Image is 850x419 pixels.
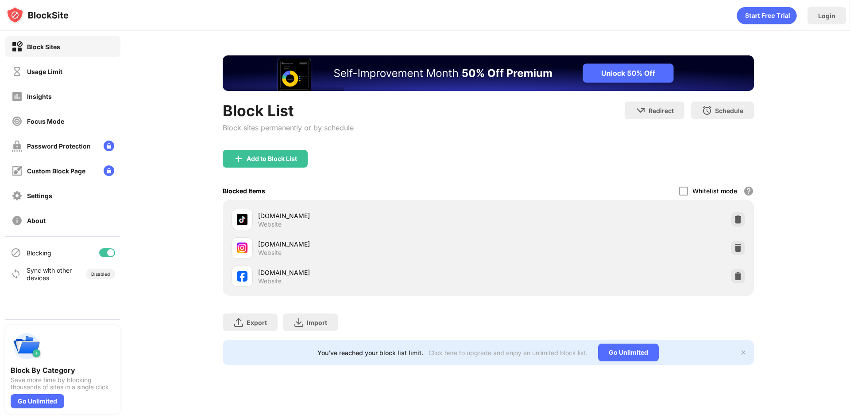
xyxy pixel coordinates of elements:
[11,247,21,258] img: blocking-icon.svg
[737,7,797,24] div: animation
[27,217,46,224] div: About
[27,266,72,282] div: Sync with other devices
[258,239,488,249] div: [DOMAIN_NAME]
[237,243,247,253] img: favicons
[104,165,114,176] img: lock-menu.svg
[104,141,114,151] img: lock-menu.svg
[258,268,488,277] div: [DOMAIN_NAME]
[715,107,743,114] div: Schedule
[91,271,110,277] div: Disabled
[317,349,423,356] div: You’ve reached your block list limit.
[740,349,747,356] img: x-button.svg
[12,41,23,52] img: block-on.svg
[223,102,354,120] div: Block List
[27,68,62,75] div: Usage Limit
[6,6,69,24] img: logo-blocksite.svg
[258,211,488,220] div: [DOMAIN_NAME]
[27,192,52,200] div: Settings
[11,269,21,279] img: sync-icon.svg
[12,141,23,152] img: password-protection-off.svg
[223,187,265,195] div: Blocked Items
[12,215,23,226] img: about-off.svg
[27,249,51,257] div: Blocking
[12,91,23,102] img: insights-off.svg
[27,142,91,150] div: Password Protection
[247,319,267,326] div: Export
[258,277,282,285] div: Website
[649,107,674,114] div: Redirect
[307,319,327,326] div: Import
[27,167,85,175] div: Custom Block Page
[247,155,297,162] div: Add to Block List
[11,394,64,408] div: Go Unlimited
[223,123,354,132] div: Block sites permanently or by schedule
[11,376,115,391] div: Save more time by blocking thousands of sites in a single click
[11,366,115,375] div: Block By Category
[12,165,23,176] img: customize-block-page-off.svg
[12,190,23,201] img: settings-off.svg
[27,117,64,125] div: Focus Mode
[27,93,52,100] div: Insights
[223,55,754,91] iframe: Banner
[258,220,282,228] div: Website
[12,116,23,127] img: focus-off.svg
[692,187,737,195] div: Whitelist mode
[818,12,835,20] div: Login
[237,214,247,225] img: favicons
[237,271,247,282] img: favicons
[12,66,23,77] img: time-usage-off.svg
[258,249,282,257] div: Website
[429,349,587,356] div: Click here to upgrade and enjoy an unlimited block list.
[11,330,42,362] img: push-categories.svg
[598,344,659,361] div: Go Unlimited
[27,43,60,51] div: Block Sites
